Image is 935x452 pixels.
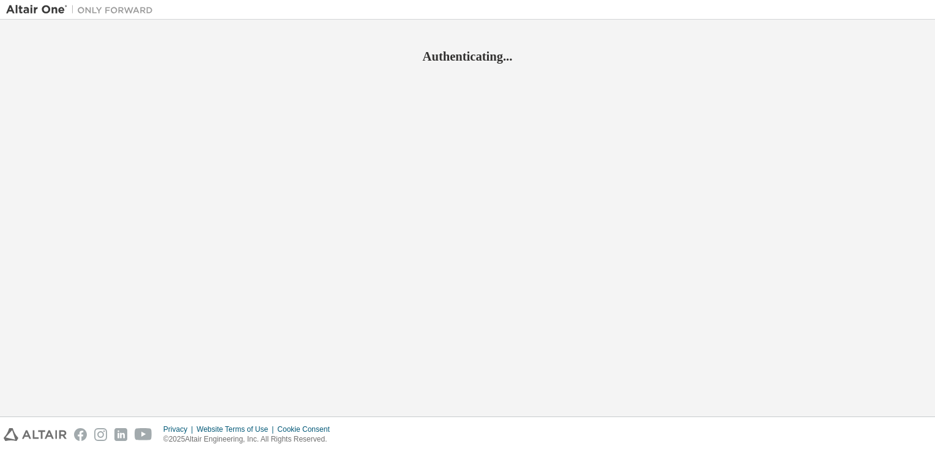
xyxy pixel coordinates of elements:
[6,4,159,16] img: Altair One
[135,428,152,441] img: youtube.svg
[6,48,929,64] h2: Authenticating...
[163,424,196,434] div: Privacy
[74,428,87,441] img: facebook.svg
[94,428,107,441] img: instagram.svg
[196,424,277,434] div: Website Terms of Use
[4,428,67,441] img: altair_logo.svg
[163,434,337,445] p: © 2025 Altair Engineering, Inc. All Rights Reserved.
[114,428,127,441] img: linkedin.svg
[277,424,337,434] div: Cookie Consent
